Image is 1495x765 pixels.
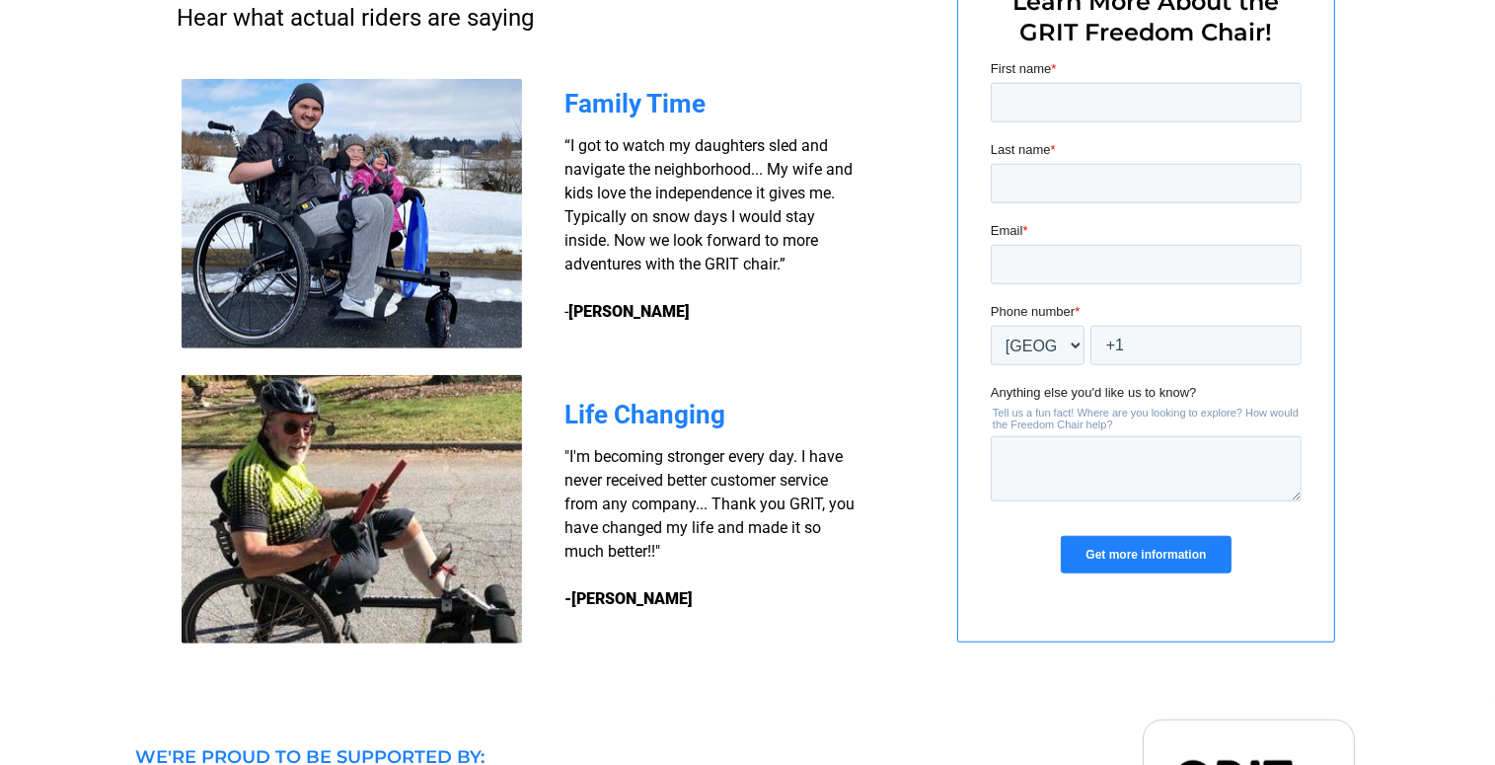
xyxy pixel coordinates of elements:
[991,59,1302,589] iframe: Form 0
[565,447,856,561] span: "I'm becoming stronger every day. I have never received better customer service from any company....
[565,589,694,608] strong: -[PERSON_NAME]
[565,89,707,118] span: Family Time
[565,400,726,429] span: Life Changing
[178,4,535,32] span: Hear what actual riders are saying
[569,302,691,321] strong: [PERSON_NAME]
[565,136,854,321] span: “I got to watch my daughters sled and navigate the neighborhood... My wife and kids love the inde...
